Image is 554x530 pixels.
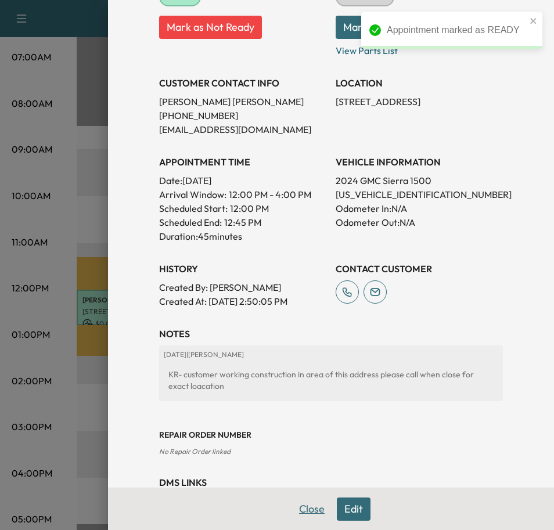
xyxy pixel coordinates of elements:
[159,188,326,201] p: Arrival Window:
[159,262,326,276] h3: History
[337,497,370,521] button: Edit
[336,262,503,276] h3: CONTACT CUSTOMER
[159,174,326,188] p: Date: [DATE]
[336,76,503,90] h3: LOCATION
[159,280,326,294] p: Created By : [PERSON_NAME]
[159,122,326,136] p: [EMAIL_ADDRESS][DOMAIN_NAME]
[336,95,503,109] p: [STREET_ADDRESS]
[336,188,503,201] p: [US_VEHICLE_IDENTIFICATION_NUMBER]
[336,155,503,169] h3: VEHICLE INFORMATION
[387,23,526,37] div: Appointment marked as READY
[336,39,503,57] p: View Parts List
[159,16,262,39] button: Mark as Not Ready
[159,429,503,441] h3: Repair Order number
[336,174,503,188] p: 2024 GMC Sierra 1500
[159,447,231,456] span: No Repair Order linked
[292,497,332,521] button: Close
[224,215,261,229] p: 12:45 PM
[230,201,269,215] p: 12:00 PM
[159,109,326,122] p: [PHONE_NUMBER]
[159,95,326,109] p: [PERSON_NAME] [PERSON_NAME]
[159,327,503,341] h3: NOTES
[164,350,498,359] p: [DATE] | [PERSON_NAME]
[530,16,538,26] button: close
[336,215,503,229] p: Odometer Out: N/A
[229,188,311,201] span: 12:00 PM - 4:00 PM
[159,201,228,215] p: Scheduled Start:
[164,364,498,396] div: KR- customer working construction in area of this address please call when close for exact loacation
[159,155,326,169] h3: APPOINTMENT TIME
[159,294,326,308] p: Created At : [DATE] 2:50:05 PM
[159,229,326,243] p: Duration: 45 minutes
[159,76,326,90] h3: CUSTOMER CONTACT INFO
[159,215,222,229] p: Scheduled End:
[336,16,419,39] button: Mark as Ready
[336,201,503,215] p: Odometer In: N/A
[159,475,503,489] h3: DMS Links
